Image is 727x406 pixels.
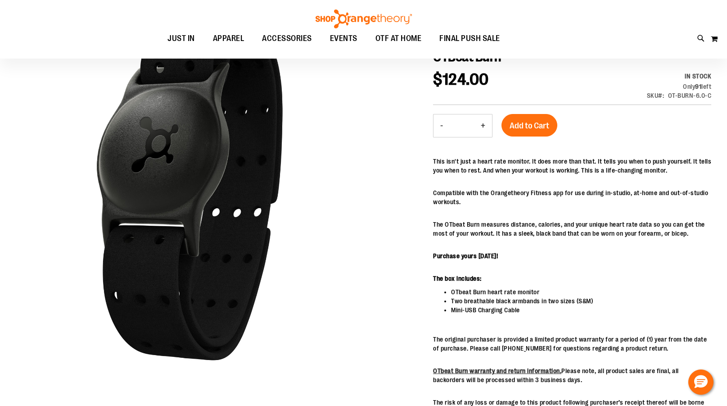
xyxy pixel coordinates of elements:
div: Availability [647,72,712,81]
a: EVENTS [321,28,366,49]
li: OTbeat Burn heart rate monitor [451,287,711,297]
input: Product quantity [450,115,474,137]
a: FINAL PUSH SALE [430,28,509,49]
a: APPAREL [204,28,253,49]
span: OTF AT HOME [375,28,422,49]
div: carousel [16,14,364,362]
span: FINAL PUSH SALE [439,28,500,49]
button: Decrease product quantity [433,114,450,137]
a: JUST IN [158,28,204,49]
button: Hello, have a question? Let’s chat. [688,370,713,395]
span: ACCESSORIES [262,28,312,49]
div: Main view of OTBeat Burn 6.0-C [16,14,364,362]
span: EVENTS [330,28,357,49]
span: In stock [685,73,711,80]
img: Shop Orangetheory [314,9,413,28]
strong: SKU [647,92,664,99]
p: The original purchaser is provided a limited product warranty for a period of (1) year from the d... [433,335,711,353]
span: $124.00 [433,70,489,89]
b: The box includes: [433,275,482,282]
p: Please note, all product sales are final, all backorders will be processed within 3 business days. [433,366,711,384]
p: Compatible with the Orangetheory Fitness app for use during in-studio, at-home and out-of-studio ... [433,188,711,206]
span: JUST IN [167,28,195,49]
strong: 91 [695,83,701,90]
p: This isn't just a heart rate monitor. It does more than that. It tells you when to push yourself.... [433,157,711,175]
p: The OTbeat Burn measures distance, calories, and your unique heart rate data so you can get the m... [433,220,711,238]
button: Add to Cart [501,114,557,137]
li: Mini-USB Charging Cable [451,306,711,315]
a: OTF AT HOME [366,28,431,49]
div: OT-BURN-6.0-C [668,91,712,100]
div: Only 91 left [647,82,712,91]
li: Two breathable black armbands in two sizes (S&M) [451,297,711,306]
span: Add to Cart [510,121,549,131]
span: APPAREL [213,28,244,49]
button: Increase product quantity [474,114,492,137]
img: Main view of OTBeat Burn 6.0-C [16,12,364,360]
a: OTbeat Burn warranty and return information. [433,367,561,374]
a: ACCESSORIES [253,28,321,49]
b: Purchase yours [DATE]! [433,252,498,260]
